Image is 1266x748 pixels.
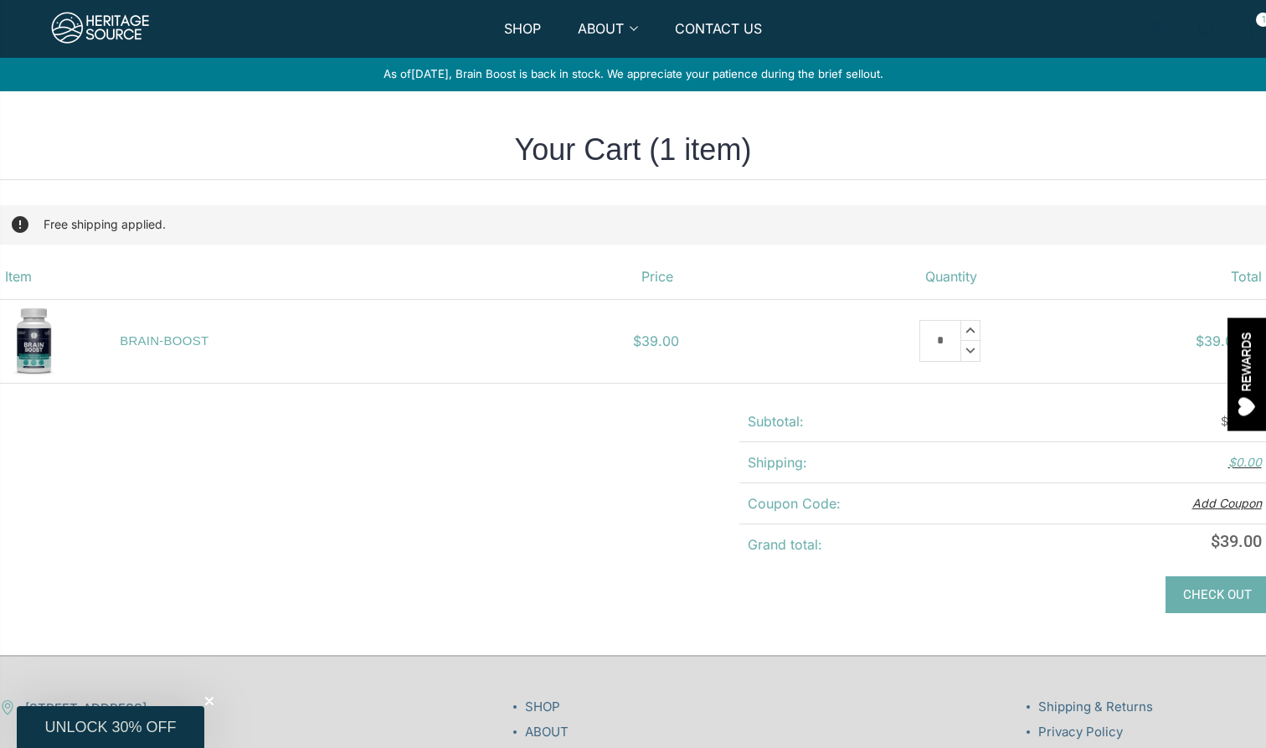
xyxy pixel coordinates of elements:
[1038,724,1123,740] a: Privacy Policy
[17,706,204,748] div: UNLOCK 30% OFFClose teaser
[748,413,804,430] strong: Subtotal:
[1038,699,1153,714] a: Shipping & Returns
[44,217,166,231] span: Free shipping applied.
[846,254,1058,300] th: Quantity
[9,58,1258,91] div: As of , Brain Boost is back in stock. We appreciate your patience during the brief sellout.
[633,254,846,300] th: Price
[525,699,560,714] a: SHOP
[1248,19,1266,58] a: 1
[578,19,638,58] a: ABOUT
[748,536,822,553] strong: Grand total:
[504,19,541,58] a: SHOP
[44,719,176,735] span: UNLOCK 30% OFF
[1192,496,1262,511] button: Add Coupon
[1196,333,1242,349] strong: $39.00
[525,724,569,740] a: ABOUT
[633,333,679,349] span: $39.00
[1228,455,1262,469] a: $0.00
[50,9,151,49] img: Heritage Source
[748,454,807,471] strong: Shipping:
[1211,531,1262,551] span: $39.00
[120,333,208,348] a: BRAIN-BOOST
[201,693,218,709] button: Close teaser
[748,495,841,512] strong: Coupon Code:
[1221,414,1262,428] span: $39.00
[411,67,449,80] span: [DATE]
[675,19,762,58] a: CONTACT US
